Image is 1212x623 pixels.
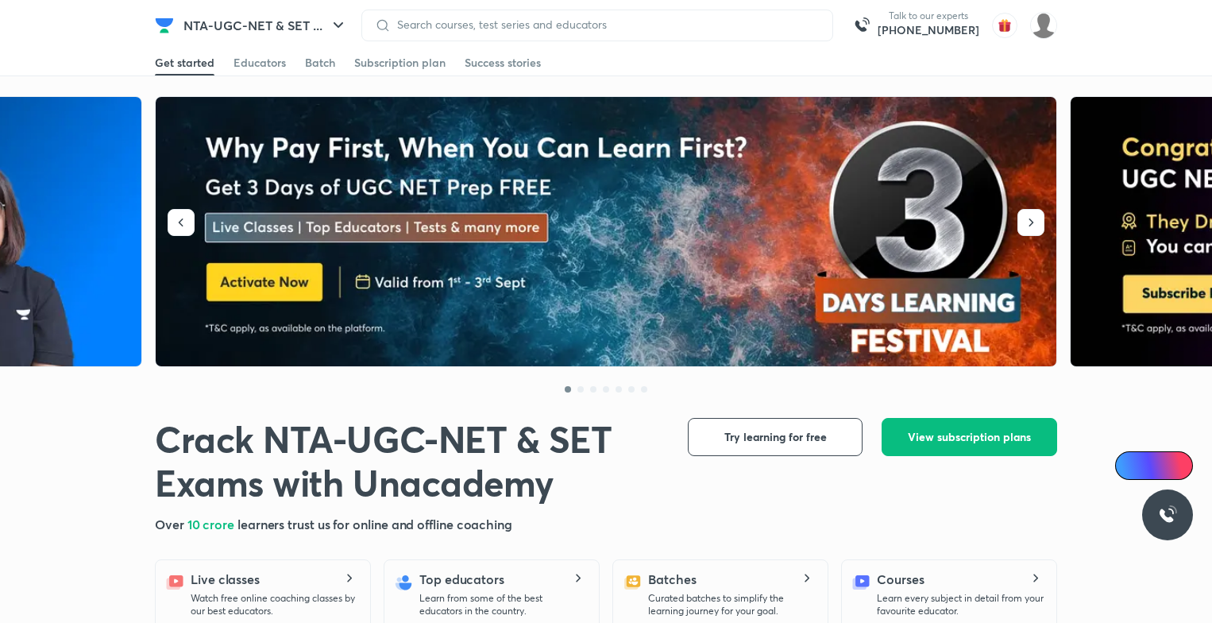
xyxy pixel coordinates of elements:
span: Ai Doubts [1141,459,1183,472]
p: Learn from some of the best educators in the country. [419,592,586,617]
h1: Crack NTA-UGC-NET & SET Exams with Unacademy [155,418,662,505]
button: View subscription plans [882,418,1057,456]
span: 10 crore [187,516,237,532]
img: avatar [992,13,1017,38]
span: Over [155,516,187,532]
img: Pranjal yadav [1030,12,1057,39]
input: Search courses, test series and educators [391,18,820,31]
h5: Top educators [419,570,504,589]
h5: Batches [648,570,696,589]
p: Talk to our experts [878,10,979,22]
h5: Live classes [191,570,260,589]
h5: Courses [877,570,924,589]
a: Success stories [465,50,541,75]
a: Educators [234,50,286,75]
div: Educators [234,55,286,71]
p: Learn every subject in detail from your favourite educator. [877,592,1044,617]
a: [PHONE_NUMBER] [878,22,979,38]
a: Get started [155,50,214,75]
img: Icon [1125,459,1137,472]
button: NTA-UGC-NET & SET ... [174,10,357,41]
p: Watch free online coaching classes by our best educators. [191,592,357,617]
img: ttu [1158,505,1177,524]
img: Company Logo [155,16,174,35]
div: Batch [305,55,335,71]
span: Try learning for free [724,429,827,445]
button: Try learning for free [688,418,863,456]
div: Success stories [465,55,541,71]
p: Curated batches to simplify the learning journey for your goal. [648,592,815,617]
a: Batch [305,50,335,75]
a: Ai Doubts [1115,451,1193,480]
a: Subscription plan [354,50,446,75]
div: Get started [155,55,214,71]
span: learners trust us for online and offline coaching [237,516,512,532]
div: Subscription plan [354,55,446,71]
span: View subscription plans [908,429,1031,445]
img: call-us [846,10,878,41]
